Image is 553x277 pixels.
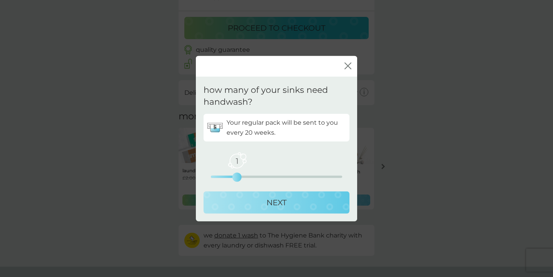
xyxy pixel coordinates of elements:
p: Your regular pack will be sent to you every 20 weeks. [227,118,346,137]
button: NEXT [204,191,349,213]
button: close [344,62,351,70]
p: NEXT [267,196,286,208]
p: how many of your sinks need handwash? [204,84,349,108]
span: 1 [227,151,247,170]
